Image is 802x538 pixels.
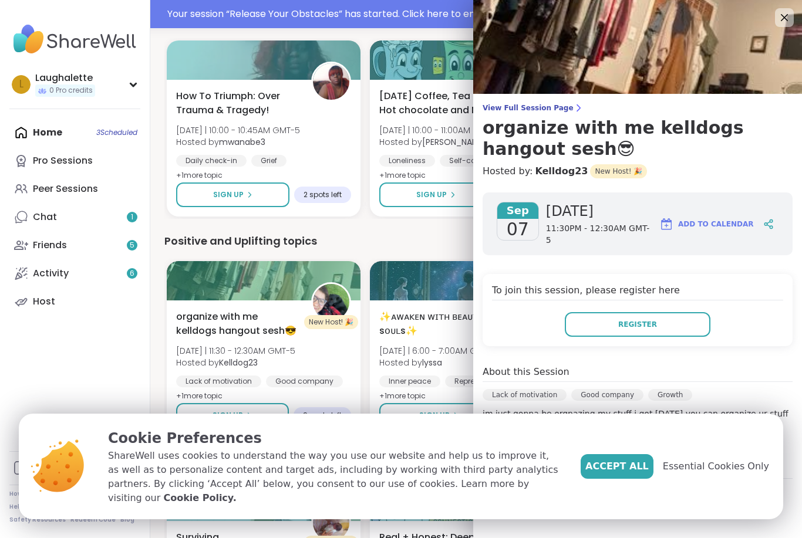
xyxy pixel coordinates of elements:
[546,202,655,221] span: [DATE]
[483,365,570,379] h4: About this Session
[304,190,342,199] span: 2 spots left
[492,283,783,300] h4: To join this session, please register here
[379,89,501,117] span: [DATE] Coffee, Tea or Hot chocolate and Milk Club
[9,19,140,60] img: ShareWell Nav Logo
[422,357,442,368] b: lyssa
[416,190,447,200] span: Sign Up
[483,408,793,443] p: im just gonna be orgnazing my stuff i got [DATE] you can organize ur stuff as well with me or bod...
[303,411,342,420] span: 9 spots left
[483,103,793,160] a: View Full Session Pageorganize with me kelldogs hangout sesh😎
[108,449,562,505] p: ShareWell uses cookies to understand the way you use our website and help us to improve it, as we...
[167,7,795,21] div: Your session “ Release Your Obstacles ” has started. Click here to enter!
[313,284,349,320] img: Kelldog23
[483,164,793,178] h4: Hosted by:
[445,375,518,387] div: Representation
[176,375,261,387] div: Lack of motivation
[9,259,140,287] a: Activity6
[379,182,493,207] button: Sign Up
[33,182,98,195] div: Peer Sessions
[19,77,23,92] span: L
[213,410,243,421] span: Sign Up
[176,310,298,338] span: organize with me kelldogs hangout sesh😎
[654,210,759,238] button: Add to Calendar
[176,345,295,357] span: [DATE] | 11:30 - 12:30AM GMT-5
[546,223,655,246] span: 11:30PM - 12:30AM GMT-5
[176,124,300,136] span: [DATE] | 10:00 - 10:45AM GMT-5
[507,219,529,240] span: 07
[379,357,497,368] span: Hosted by
[164,233,788,249] div: Positive and Uplifting topics
[108,428,562,449] p: Cookie Preferences
[219,136,265,148] b: mwanabe3
[33,211,57,224] div: Chat
[219,357,258,368] b: Kelldog23
[379,310,501,338] span: ✨ᴀᴡᴀᴋᴇɴ ᴡɪᴛʜ ʙᴇᴀᴜᴛɪғᴜʟ sᴏᴜʟs✨
[663,459,769,473] span: Essential Cookies Only
[483,103,793,113] span: View Full Session Page
[131,212,133,222] span: 1
[313,63,349,100] img: mwanabe3
[9,516,66,524] a: Safety Resources
[176,403,289,428] button: Sign Up
[422,136,487,148] b: [PERSON_NAME]
[483,117,793,160] h3: organize with me kelldogs hangout sesh😎
[9,203,140,231] a: Chat1
[590,164,647,178] span: New Host! 🎉
[585,459,649,473] span: Accept All
[213,190,244,200] span: Sign Up
[9,175,140,203] a: Peer Sessions
[33,267,69,280] div: Activity
[9,231,140,259] a: Friends5
[9,147,140,175] a: Pro Sessions
[33,239,67,252] div: Friends
[33,295,55,308] div: Host
[618,319,657,330] span: Register
[70,516,116,524] a: Redeem Code
[130,269,134,279] span: 6
[251,155,287,167] div: Grief
[571,389,643,401] div: Good company
[176,136,300,148] span: Hosted by
[678,219,753,229] span: Add to Calendar
[120,516,134,524] a: Blog
[440,155,492,167] div: Self-care
[379,345,497,357] span: [DATE] | 6:00 - 7:00AM GMT-5
[379,136,500,148] span: Hosted by
[9,287,140,316] a: Host
[35,72,95,84] div: Laughalette
[581,454,653,479] button: Accept All
[379,403,498,428] button: Sign Up
[483,389,567,401] div: Lack of motivation
[565,312,710,337] button: Register
[379,155,435,167] div: Loneliness
[49,86,93,96] span: 0 Pro credits
[33,154,93,167] div: Pro Sessions
[648,389,692,401] div: Growth
[163,491,236,505] a: Cookie Policy.
[419,410,450,421] span: Sign Up
[304,315,358,329] div: New Host! 🎉
[659,217,673,231] img: ShareWell Logomark
[497,202,538,219] span: Sep
[176,89,298,117] span: How To Triumph: Over Trauma & Tragedy!
[176,182,289,207] button: Sign Up
[176,155,247,167] div: Daily check-in
[130,241,134,251] span: 5
[266,375,343,387] div: Good company
[176,357,295,368] span: Hosted by
[379,124,500,136] span: [DATE] | 10:00 - 11:00AM GMT-5
[379,375,440,387] div: Inner peace
[535,164,588,178] a: Kelldog23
